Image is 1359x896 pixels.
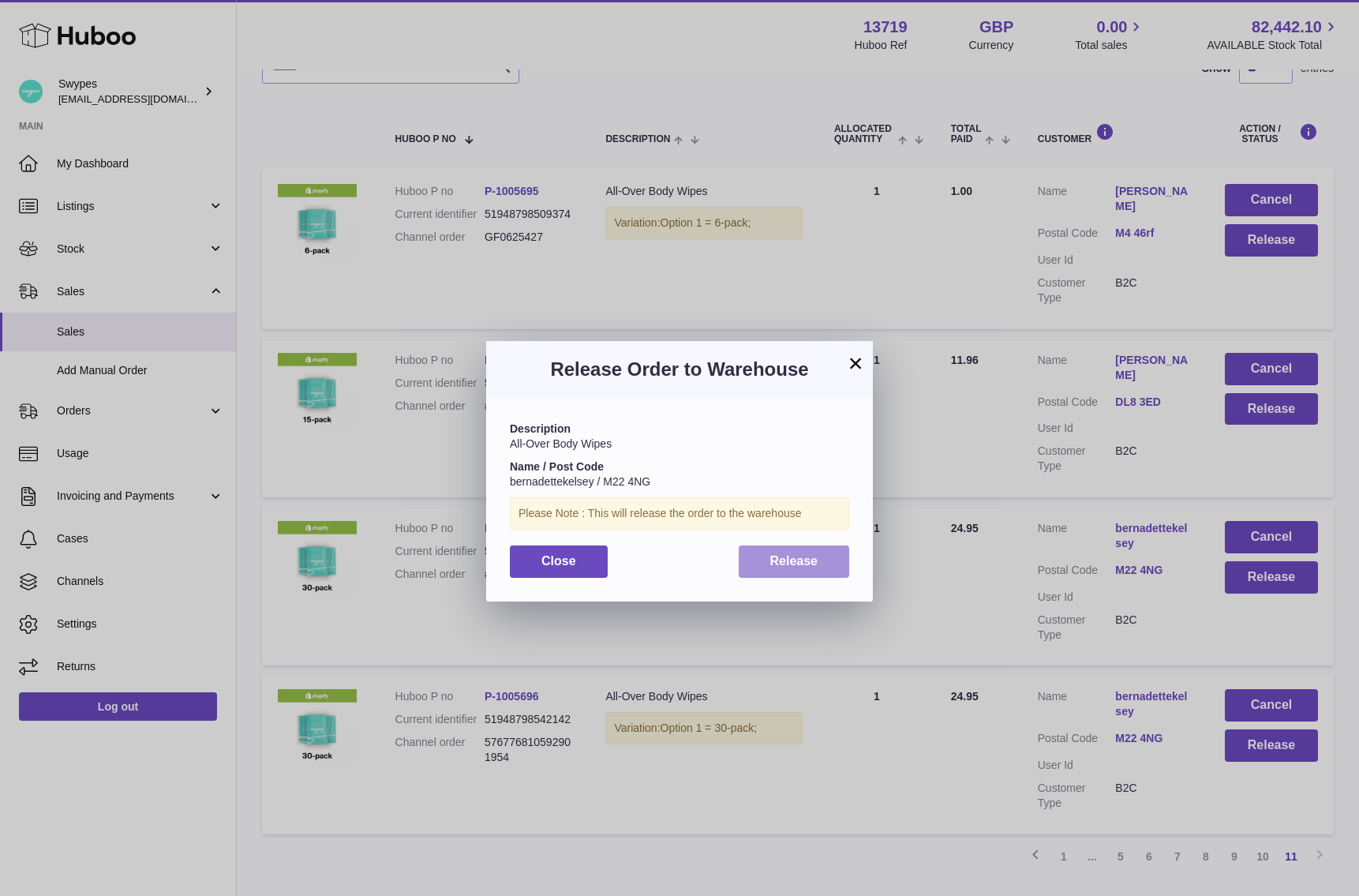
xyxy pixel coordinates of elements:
span: Close [541,554,576,568]
div: Please Note : This will release the order to the warehouse [510,497,849,530]
span: Release [770,554,818,568]
span: bernadettekelsey / M22 4NG [510,475,650,488]
button: Close [510,545,608,578]
button: Release [739,545,850,578]
strong: Name / Post Code [510,460,604,473]
button: × [846,354,865,373]
span: All-Over Body Wipes [510,437,612,450]
h3: Release Order to Warehouse [510,357,849,382]
strong: Description [510,422,571,435]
